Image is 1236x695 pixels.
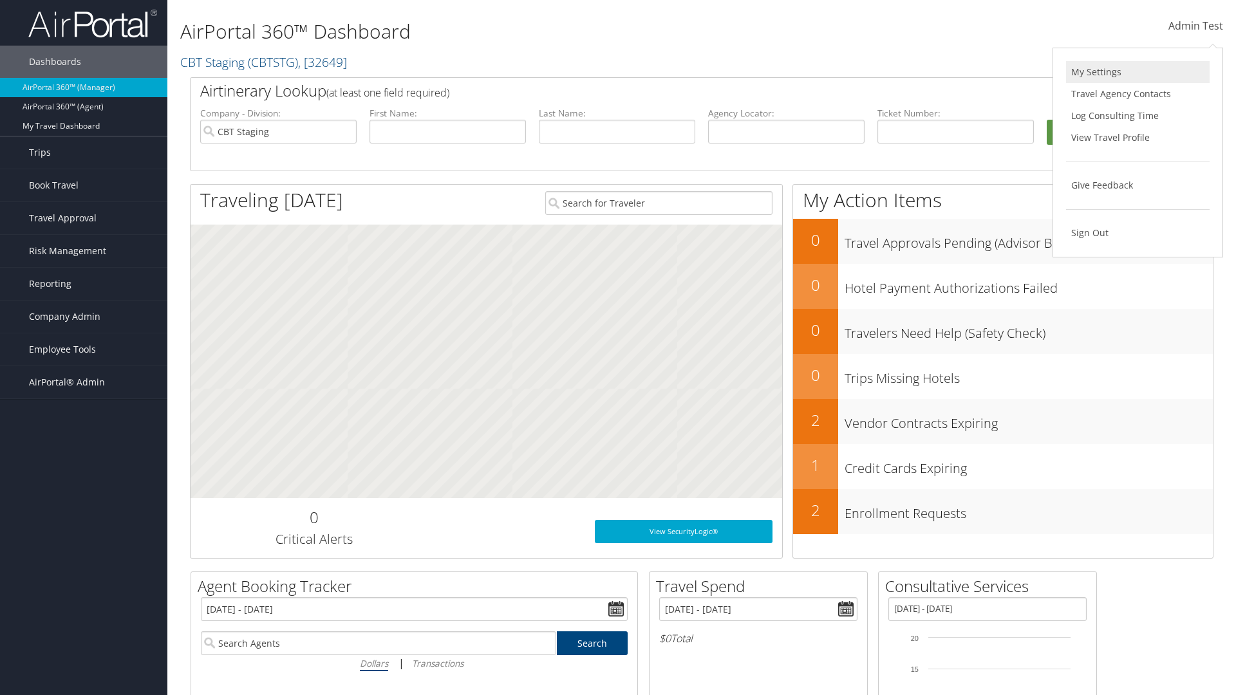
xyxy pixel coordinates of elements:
[557,631,628,655] a: Search
[29,268,71,300] span: Reporting
[1066,127,1210,149] a: View Travel Profile
[360,657,388,669] i: Dollars
[793,499,838,521] h2: 2
[793,229,838,251] h2: 0
[845,228,1213,252] h3: Travel Approvals Pending (Advisor Booked)
[1066,105,1210,127] a: Log Consulting Time
[29,202,97,234] span: Travel Approval
[1168,6,1223,46] a: Admin Test
[793,264,1213,309] a: 0Hotel Payment Authorizations Failed
[793,454,838,476] h2: 1
[29,136,51,169] span: Trips
[793,444,1213,489] a: 1Credit Cards Expiring
[29,366,105,398] span: AirPortal® Admin
[595,520,772,543] a: View SecurityLogic®
[793,309,1213,354] a: 0Travelers Need Help (Safety Check)
[793,187,1213,214] h1: My Action Items
[885,575,1096,597] h2: Consultative Services
[29,333,96,366] span: Employee Tools
[201,655,628,671] div: |
[708,107,865,120] label: Agency Locator:
[793,399,1213,444] a: 2Vendor Contracts Expiring
[656,575,867,597] h2: Travel Spend
[845,498,1213,523] h3: Enrollment Requests
[793,409,838,431] h2: 2
[412,657,464,669] i: Transactions
[200,187,343,214] h1: Traveling [DATE]
[539,107,695,120] label: Last Name:
[845,318,1213,342] h3: Travelers Need Help (Safety Check)
[845,273,1213,297] h3: Hotel Payment Authorizations Failed
[29,169,79,201] span: Book Travel
[911,635,919,642] tspan: 20
[1066,174,1210,196] a: Give Feedback
[911,665,919,673] tspan: 15
[1066,61,1210,83] a: My Settings
[793,319,838,341] h2: 0
[248,53,298,71] span: ( CBTSTG )
[200,80,1118,102] h2: Airtinerary Lookup
[659,631,671,645] span: $0
[28,8,157,39] img: airportal-logo.png
[1168,19,1223,33] span: Admin Test
[793,364,838,386] h2: 0
[200,506,427,528] h2: 0
[200,530,427,548] h3: Critical Alerts
[1047,120,1203,145] button: Search
[180,18,876,45] h1: AirPortal 360™ Dashboard
[793,274,838,296] h2: 0
[1066,83,1210,105] a: Travel Agency Contacts
[845,453,1213,477] h3: Credit Cards Expiring
[793,219,1213,264] a: 0Travel Approvals Pending (Advisor Booked)
[29,235,106,267] span: Risk Management
[198,575,637,597] h2: Agent Booking Tracker
[1066,222,1210,244] a: Sign Out
[29,301,100,333] span: Company Admin
[877,107,1034,120] label: Ticket Number:
[659,631,857,645] h6: Total
[370,107,526,120] label: First Name:
[29,46,81,78] span: Dashboards
[845,408,1213,432] h3: Vendor Contracts Expiring
[200,107,357,120] label: Company - Division:
[326,86,449,100] span: (at least one field required)
[793,354,1213,399] a: 0Trips Missing Hotels
[180,53,347,71] a: CBT Staging
[845,363,1213,387] h3: Trips Missing Hotels
[201,631,556,655] input: Search Agents
[545,191,772,215] input: Search for Traveler
[793,489,1213,534] a: 2Enrollment Requests
[298,53,347,71] span: , [ 32649 ]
